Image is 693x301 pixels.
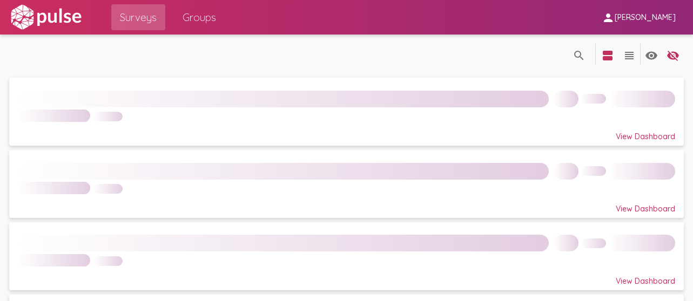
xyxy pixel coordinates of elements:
[573,49,586,62] mat-icon: language
[641,44,662,65] button: language
[593,7,684,27] button: [PERSON_NAME]
[667,49,679,62] mat-icon: language
[623,49,636,62] mat-icon: language
[601,49,614,62] mat-icon: language
[602,11,615,24] mat-icon: person
[9,150,684,218] a: View Dashboard
[645,49,658,62] mat-icon: language
[18,194,675,214] div: View Dashboard
[9,4,83,31] img: white-logo.svg
[183,8,216,27] span: Groups
[174,4,225,30] a: Groups
[120,8,157,27] span: Surveys
[618,44,640,65] button: language
[9,222,684,290] a: View Dashboard
[662,44,684,65] button: language
[597,44,618,65] button: language
[9,78,684,146] a: View Dashboard
[111,4,165,30] a: Surveys
[18,122,675,141] div: View Dashboard
[615,13,676,23] span: [PERSON_NAME]
[18,266,675,286] div: View Dashboard
[568,44,590,65] button: language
